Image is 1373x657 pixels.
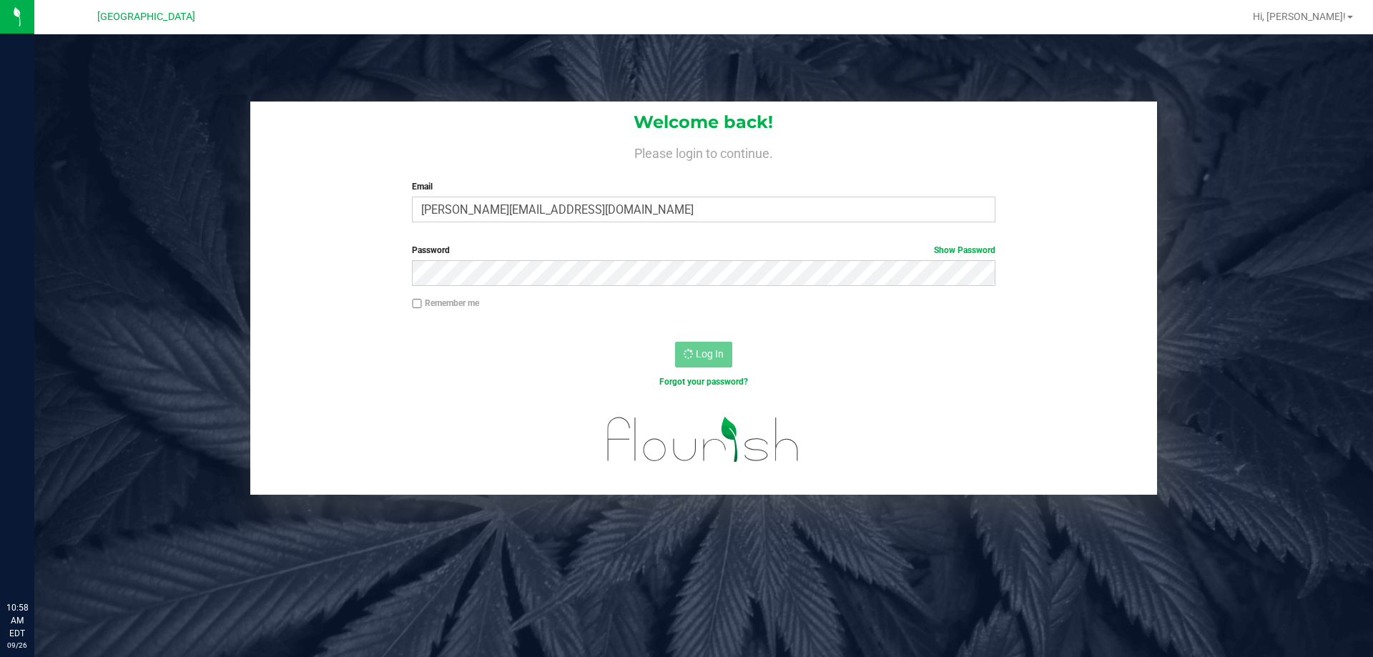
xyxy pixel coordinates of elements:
[97,11,195,23] span: [GEOGRAPHIC_DATA]
[590,403,817,476] img: flourish_logo.svg
[250,113,1157,132] h1: Welcome back!
[412,297,479,310] label: Remember me
[412,299,422,309] input: Remember me
[6,601,28,640] p: 10:58 AM EDT
[412,245,450,255] span: Password
[6,640,28,651] p: 09/26
[412,180,995,193] label: Email
[659,377,748,387] a: Forgot your password?
[934,245,995,255] a: Show Password
[696,348,724,360] span: Log In
[675,342,732,367] button: Log In
[250,143,1157,160] h4: Please login to continue.
[1253,11,1346,22] span: Hi, [PERSON_NAME]!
